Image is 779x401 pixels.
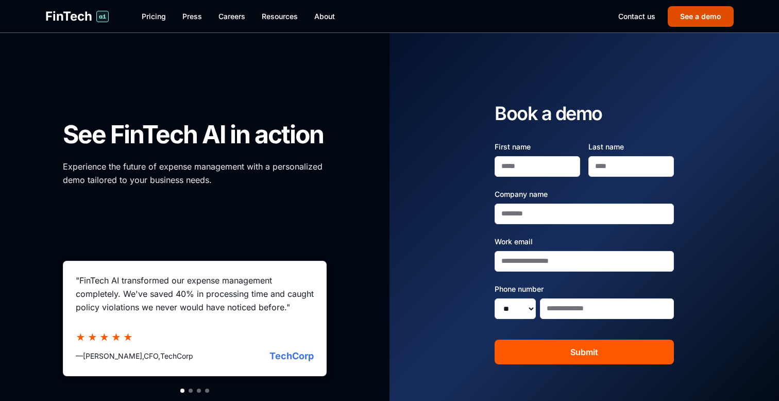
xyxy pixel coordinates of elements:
[495,340,674,364] button: Submit
[45,8,109,25] a: FinTechai
[668,6,734,27] button: See a demo
[495,284,674,294] label: Phone number
[45,8,92,25] span: FinTech
[218,11,245,22] a: Careers
[99,330,109,345] span: ★
[495,189,674,199] label: Company name
[618,11,655,22] a: Contact us
[495,237,674,247] label: Work email
[76,330,86,345] span: ★
[88,330,97,345] span: ★
[123,330,133,345] span: ★
[111,330,121,345] span: ★
[182,11,202,22] a: Press
[495,142,580,152] label: First name
[63,160,327,187] p: Experience the future of expense management with a personalized demo tailored to your business ne...
[76,274,314,314] blockquote: " FinTech AI transformed our expense management completely. We've saved 40% in processing time an...
[588,142,674,152] label: Last name
[262,11,298,22] a: Resources
[96,11,109,22] span: ai
[63,121,327,148] h1: See FinTech AI in action
[142,11,166,22] a: Pricing
[76,351,193,361] div: — [PERSON_NAME] , CFO , TechCorp
[269,349,314,363] div: TechCorp
[314,11,335,22] a: About
[495,103,674,125] h2: Book a demo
